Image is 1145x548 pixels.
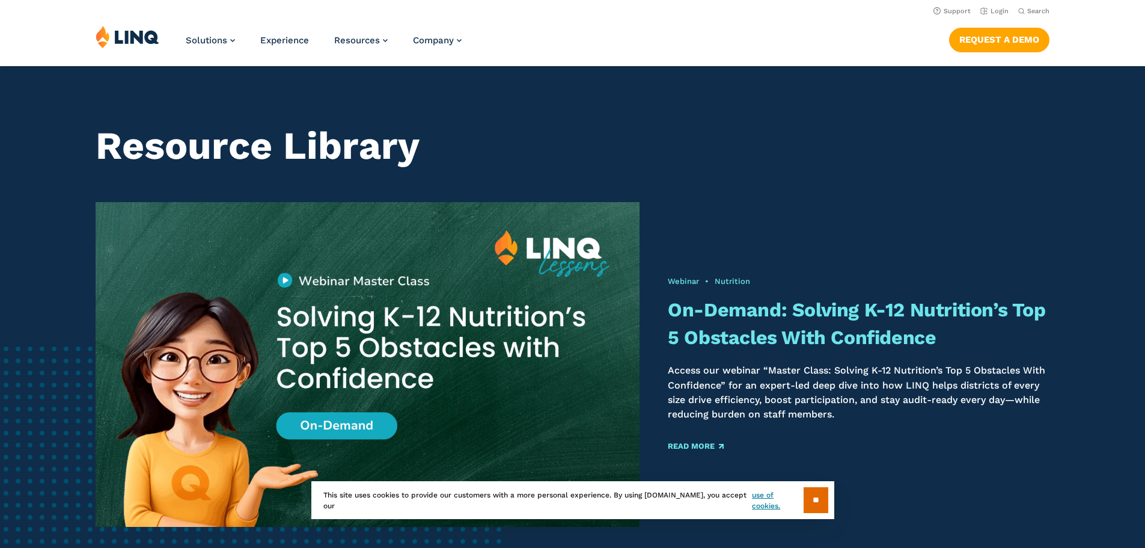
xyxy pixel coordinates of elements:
a: use of cookies. [752,490,803,511]
button: Open Search Bar [1018,7,1049,16]
a: Login [980,7,1009,15]
a: Read More [668,442,724,450]
div: • [668,276,1049,287]
nav: Primary Navigation [186,25,462,65]
a: Support [933,7,971,15]
a: Resources [334,35,388,46]
p: Access our webinar “Master Class: Solving K-12 Nutrition’s Top 5 Obstacles With Confidence” for a... [668,363,1049,422]
a: Webinar [668,277,699,286]
a: Company [413,35,462,46]
a: Request a Demo [949,28,1049,52]
a: Experience [260,35,309,46]
a: Solutions [186,35,235,46]
h1: Resource Library [96,124,1049,168]
span: Company [413,35,454,46]
a: On-Demand: Solving K-12 Nutrition’s Top 5 Obstacles With Confidence [668,298,1045,348]
span: Resources [334,35,380,46]
img: LINQ | K‑12 Software [96,25,159,48]
nav: Button Navigation [949,25,1049,52]
span: Solutions [186,35,227,46]
div: This site uses cookies to provide our customers with a more personal experience. By using [DOMAIN... [311,481,834,519]
a: Nutrition [715,277,750,286]
span: Search [1027,7,1049,15]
